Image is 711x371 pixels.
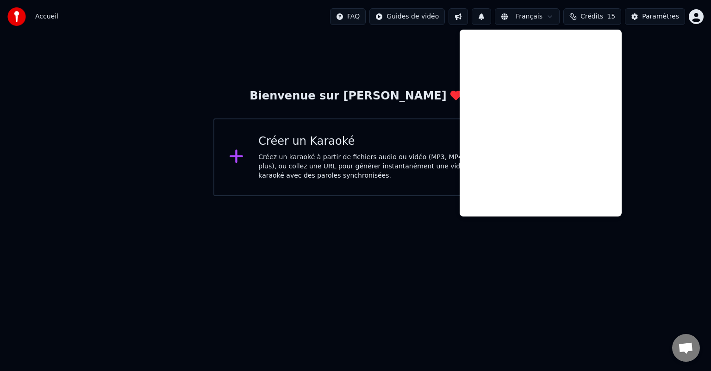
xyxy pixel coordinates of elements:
[642,12,679,21] div: Paramètres
[249,89,461,104] div: Bienvenue sur [PERSON_NAME]
[330,8,366,25] button: FAQ
[580,12,603,21] span: Crédits
[258,134,482,149] div: Créer un Karaoké
[607,12,615,21] span: 15
[35,12,58,21] span: Accueil
[7,7,26,26] img: youka
[35,12,58,21] nav: breadcrumb
[625,8,685,25] button: Paramètres
[563,8,621,25] button: Crédits15
[369,8,445,25] button: Guides de vidéo
[258,153,482,180] div: Créez un karaoké à partir de fichiers audio ou vidéo (MP3, MP4 et plus), ou collez une URL pour g...
[672,334,700,362] a: Ouvrir le chat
